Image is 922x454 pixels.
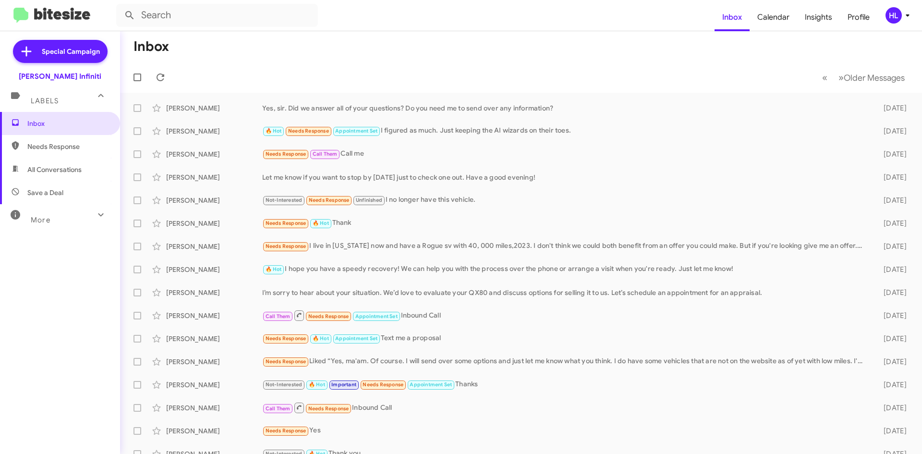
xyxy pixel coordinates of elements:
[331,381,356,388] span: Important
[868,172,914,182] div: [DATE]
[262,195,868,206] div: I no longer have this vehicle.
[19,72,101,81] div: [PERSON_NAME] Infiniti
[266,243,306,249] span: Needs Response
[817,68,910,87] nav: Page navigation example
[838,72,844,84] span: »
[410,381,452,388] span: Appointment Set
[844,73,905,83] span: Older Messages
[750,3,797,31] a: Calendar
[335,335,377,342] span: Appointment Set
[166,149,262,159] div: [PERSON_NAME]
[868,426,914,436] div: [DATE]
[868,380,914,390] div: [DATE]
[166,357,262,367] div: [PERSON_NAME]
[262,379,868,390] div: Thanks
[868,311,914,320] div: [DATE]
[166,403,262,413] div: [PERSON_NAME]
[266,358,306,365] span: Needs Response
[266,405,291,412] span: Call Them
[262,172,868,182] div: Let me know if you want to stop by [DATE] just to check one out. Have a good evening!
[877,7,911,24] button: HL
[868,103,914,113] div: [DATE]
[868,403,914,413] div: [DATE]
[868,149,914,159] div: [DATE]
[31,97,59,105] span: Labels
[166,219,262,228] div: [PERSON_NAME]
[166,242,262,251] div: [PERSON_NAME]
[308,313,349,319] span: Needs Response
[262,218,868,229] div: Thank
[822,72,827,84] span: «
[266,266,282,272] span: 🔥 Hot
[166,334,262,344] div: [PERSON_NAME]
[266,313,291,319] span: Call Them
[262,333,868,344] div: Text me a proposal
[116,4,318,27] input: Search
[27,188,63,197] span: Save a Deal
[868,357,914,367] div: [DATE]
[868,334,914,344] div: [DATE]
[309,197,350,203] span: Needs Response
[288,128,329,134] span: Needs Response
[262,125,868,136] div: I figured as much. Just keeping the AI wizards on their toes.
[309,381,325,388] span: 🔥 Hot
[262,356,868,367] div: Liked “Yes, ma'am. Of course. I will send over some options and just let me know what you think. ...
[31,216,50,224] span: More
[868,196,914,205] div: [DATE]
[715,3,750,31] a: Inbox
[308,405,349,412] span: Needs Response
[355,313,398,319] span: Appointment Set
[313,151,338,157] span: Call Them
[262,425,868,436] div: Yes
[266,381,303,388] span: Not-Interested
[166,426,262,436] div: [PERSON_NAME]
[356,197,382,203] span: Unfinished
[868,242,914,251] div: [DATE]
[266,220,306,226] span: Needs Response
[266,151,306,157] span: Needs Response
[868,288,914,297] div: [DATE]
[262,288,868,297] div: I’m sorry to hear about your situation. We’d love to evaluate your QX80 and discuss options for s...
[166,311,262,320] div: [PERSON_NAME]
[262,264,868,275] div: I hope you have a speedy recovery! We can help you with the process over the phone or arrange a v...
[797,3,840,31] a: Insights
[266,197,303,203] span: Not-Interested
[840,3,877,31] a: Profile
[262,309,868,321] div: Inbound Call
[262,103,868,113] div: Yes, sir. Did we answer all of your questions? Do you need me to send over any information?
[266,128,282,134] span: 🔥 Hot
[166,196,262,205] div: [PERSON_NAME]
[363,381,403,388] span: Needs Response
[166,288,262,297] div: [PERSON_NAME]
[166,126,262,136] div: [PERSON_NAME]
[816,68,833,87] button: Previous
[313,335,329,342] span: 🔥 Hot
[833,68,910,87] button: Next
[262,241,868,252] div: I live in [US_STATE] now and have a Rogue sv with 40, 000 miles,2023. I don't think we could both...
[313,220,329,226] span: 🔥 Hot
[166,103,262,113] div: [PERSON_NAME]
[868,265,914,274] div: [DATE]
[13,40,108,63] a: Special Campaign
[27,142,109,151] span: Needs Response
[27,119,109,128] span: Inbox
[266,428,306,434] span: Needs Response
[42,47,100,56] span: Special Campaign
[266,335,306,342] span: Needs Response
[262,148,868,160] div: Call me
[335,128,377,134] span: Appointment Set
[886,7,902,24] div: HL
[868,219,914,228] div: [DATE]
[868,126,914,136] div: [DATE]
[166,380,262,390] div: [PERSON_NAME]
[262,402,868,414] div: Inbound Call
[27,165,82,174] span: All Conversations
[133,39,169,54] h1: Inbox
[166,265,262,274] div: [PERSON_NAME]
[166,172,262,182] div: [PERSON_NAME]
